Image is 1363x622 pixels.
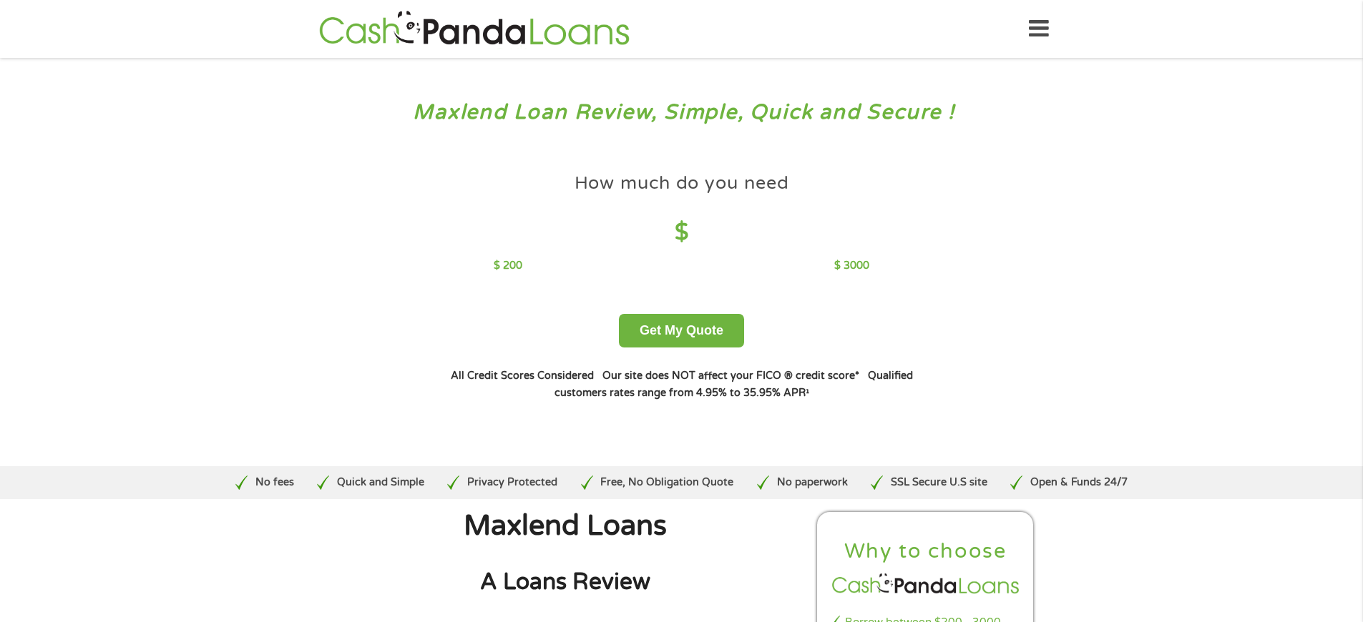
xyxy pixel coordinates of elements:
[834,258,869,274] p: $ 3000
[467,475,557,490] p: Privacy Protected
[494,258,522,274] p: $ 200
[328,568,803,597] h2: A Loans Review
[602,370,859,382] strong: Our site does NOT affect your FICO ® credit score*
[494,218,869,247] h4: $
[464,509,667,543] span: Maxlend Loans
[337,475,424,490] p: Quick and Simple
[1030,475,1128,490] p: Open & Funds 24/7
[619,314,744,347] button: Get My Quote
[255,475,294,490] p: No fees
[41,99,1322,126] h3: Maxlend Loan Review, Simple, Quick and Secure !
[891,475,987,490] p: SSL Secure U.S site
[451,370,594,382] strong: All Credit Scores Considered
[575,172,789,195] h4: How much do you need
[777,475,848,490] p: No paperwork
[315,9,634,49] img: GetLoanNow Logo
[600,475,733,490] p: Free, No Obligation Quote
[829,538,1022,565] h2: Why to choose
